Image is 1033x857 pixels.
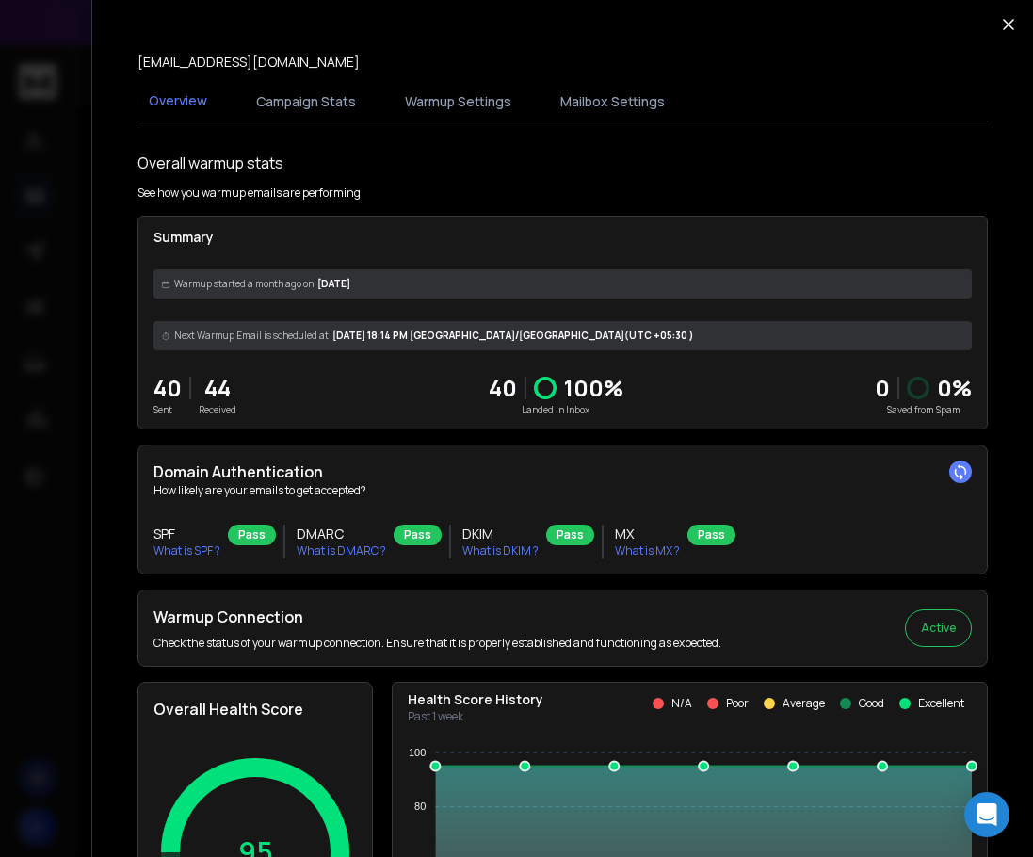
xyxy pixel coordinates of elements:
p: What is SPF ? [153,543,220,558]
p: Average [783,696,825,711]
button: Overview [137,80,218,123]
h2: Overall Health Score [153,698,357,720]
p: Past 1 week [408,709,543,724]
p: Received [199,403,236,417]
p: 40 [153,373,182,403]
p: Poor [726,696,749,711]
tspan: 100 [409,747,426,758]
tspan: 80 [414,800,426,812]
p: What is DKIM ? [462,543,539,558]
h3: SPF [153,525,220,543]
p: 40 [489,373,517,403]
strong: 0 [875,372,890,403]
p: See how you warmup emails are performing [137,186,361,201]
div: Pass [546,525,594,545]
h2: Domain Authentication [153,461,972,483]
h3: DMARC [297,525,386,543]
p: Good [859,696,884,711]
div: Pass [687,525,735,545]
p: Sent [153,403,182,417]
p: 0 % [937,373,972,403]
p: Excellent [918,696,964,711]
p: Health Score History [408,690,543,709]
h1: Overall warmup stats [137,152,283,174]
button: Mailbox Settings [549,81,676,122]
p: N/A [671,696,692,711]
p: How likely are your emails to get accepted? [153,483,972,498]
div: Open Intercom Messenger [964,792,1009,837]
p: What is DMARC ? [297,543,386,558]
div: Pass [394,525,442,545]
p: 44 [199,373,236,403]
div: [DATE] [153,269,972,299]
h3: MX [615,525,680,543]
p: [EMAIL_ADDRESS][DOMAIN_NAME] [137,53,360,72]
span: Next Warmup Email is scheduled at [174,329,329,343]
p: Landed in Inbox [489,403,623,417]
span: Warmup started a month ago on [174,277,314,291]
p: Saved from Spam [875,403,972,417]
p: What is MX ? [615,543,680,558]
button: Campaign Stats [245,81,367,122]
button: Warmup Settings [394,81,523,122]
p: Check the status of your warmup connection. Ensure that it is properly established and functionin... [153,636,721,651]
div: Pass [228,525,276,545]
div: [DATE] 18:14 PM [GEOGRAPHIC_DATA]/[GEOGRAPHIC_DATA] (UTC +05:30 ) [153,321,972,350]
p: Summary [153,228,972,247]
h3: DKIM [462,525,539,543]
button: Active [905,609,972,647]
p: 100 % [564,373,623,403]
h2: Warmup Connection [153,606,721,628]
